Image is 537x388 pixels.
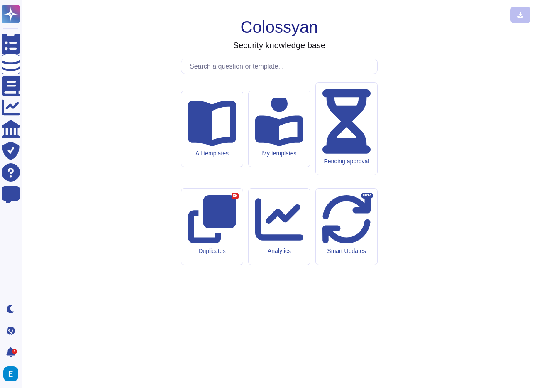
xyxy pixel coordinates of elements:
button: user [2,365,24,383]
div: Analytics [255,248,303,255]
div: BETA [361,193,373,199]
div: All templates [188,150,236,157]
input: Search a question or template... [186,59,377,74]
div: Pending approval [322,158,371,165]
div: Duplicates [188,248,236,255]
div: Smart Updates [322,248,371,255]
h1: Colossyan [241,17,318,37]
div: 1 [12,349,17,354]
div: My templates [255,150,303,157]
div: 85 [232,193,239,199]
h3: Security knowledge base [233,40,325,50]
img: user [3,366,18,381]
